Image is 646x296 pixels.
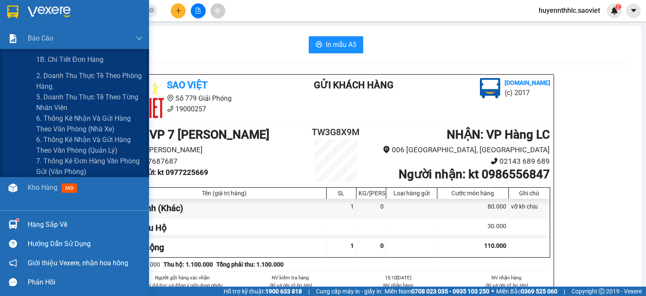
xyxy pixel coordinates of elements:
div: Loại hàng gửi [388,190,435,197]
span: 6. Thống kê nhận và gửi hàng theo văn phòng (quản lý) [36,134,143,156]
div: 80.000 [437,199,509,218]
span: Hỗ trợ kỹ thuật: [224,287,302,296]
span: | [564,287,565,296]
div: Phí Thu Hộ [122,218,327,238]
b: Người gửi : kt 0977225669 [122,168,208,177]
div: vỡ kh chịu [509,199,550,218]
strong: 0708 023 035 - 0935 103 250 [411,288,489,295]
span: huyennthhlc.saoviet [532,5,607,16]
span: down [136,35,143,42]
b: NHẬN : VP Hàng LC [447,128,550,142]
strong: 1900 633 818 [265,288,302,295]
li: Người gửi hàng xác nhận [139,274,227,281]
img: warehouse-icon [9,183,17,192]
span: close-circle [149,7,154,15]
span: 5. Doanh thu thực tế theo từng nhân viên [36,92,143,113]
span: Kho hàng [28,183,57,192]
button: aim [210,3,225,18]
span: aim [215,8,221,14]
li: (c) 2017 [505,87,550,98]
sup: 2 [615,4,621,10]
div: bọc kính (Khác) [122,199,327,218]
i: (Kí và ghi rõ họ tên) [485,282,528,288]
span: environment [383,146,390,153]
span: mới [62,183,77,193]
b: Sao Việt [167,80,207,90]
span: 0 [380,242,384,249]
img: warehouse-icon [9,220,17,229]
button: caret-down [626,3,641,18]
li: 02143 689 689 [371,156,550,167]
img: logo-vxr [7,6,18,18]
span: Cung cấp máy in - giấy in: [316,287,382,296]
div: SL [329,190,354,197]
li: Số 779 Giải Phóng [122,93,280,104]
div: Cước món hàng [439,190,506,197]
span: question-circle [9,240,17,248]
span: 2 [617,4,620,10]
li: Số 7 [PERSON_NAME] [122,144,300,156]
span: Báo cáo [28,33,53,44]
div: KG/[PERSON_NAME] [359,190,384,197]
span: caret-down [630,7,637,15]
span: 7. Thống kê đơn hàng văn phòng gửi (văn phòng) [36,156,143,177]
sup: 1 [16,219,19,221]
div: Tên (giá trị hàng) [124,190,324,197]
span: file-add [195,8,201,14]
div: Phản hồi [28,276,143,289]
b: Gửi khách hàng [314,80,393,90]
span: environment [167,95,174,102]
img: icon-new-feature [611,7,618,15]
img: solution-icon [9,34,17,43]
span: ⚪️ [491,290,494,293]
i: (Tôi đã đọc và đồng ý nộp dung phiếu gửi hàng) [142,282,222,296]
div: Hướng dẫn sử dụng [28,238,143,250]
img: logo.jpg [480,78,500,99]
span: 1 [350,242,354,249]
span: phone [491,157,498,165]
li: NV nhận hàng [462,274,550,281]
h2: TW3G8X9M [300,125,372,139]
li: 006 [GEOGRAPHIC_DATA], [GEOGRAPHIC_DATA] [371,144,550,156]
span: Miền Bắc [496,287,557,296]
span: | [308,287,310,296]
span: In mẫu A5 [326,39,356,50]
li: NV kiểm tra hàng [247,274,334,281]
button: file-add [191,3,206,18]
li: 15:10[DATE] [355,274,442,281]
b: Thu hộ: 1.100.000 [164,261,213,268]
li: NV nhận hàng [355,281,442,289]
li: 02437687687 [122,156,300,167]
span: copyright [599,288,605,294]
span: 1B. Chi tiết đơn hàng [36,54,103,65]
b: Tổng phải thu: 1.100.000 [216,261,284,268]
div: 30.000 [437,218,509,238]
strong: 0369 525 060 [521,288,557,295]
span: notification [9,259,17,267]
b: GỬI : VP 7 [PERSON_NAME] [122,128,270,142]
div: 1 [327,199,356,218]
span: Giới thiệu Vexere, nhận hoa hồng [28,258,128,268]
div: Hàng sắp về [28,218,143,231]
span: Miền Nam [385,287,489,296]
span: close-circle [149,8,154,13]
span: message [9,278,17,286]
span: 2. Doanh thu thực tế theo phòng hàng. [36,70,143,92]
span: printer [316,41,322,49]
div: Ghi chú [511,190,548,197]
span: 110.000 [484,242,506,249]
b: [DOMAIN_NAME] [505,79,550,86]
i: (Kí và ghi rõ họ tên) [269,282,312,288]
b: Người nhận : kt 0986556847 [399,167,550,181]
span: phone [167,105,174,112]
button: plus [171,3,186,18]
div: 0 [356,199,386,218]
li: 19000257 [122,104,280,114]
span: plus [175,8,181,14]
span: 6. Thống kê nhận và gửi hàng theo văn phòng (nhà xe) [36,113,143,134]
button: printerIn mẫu A5 [309,36,363,53]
